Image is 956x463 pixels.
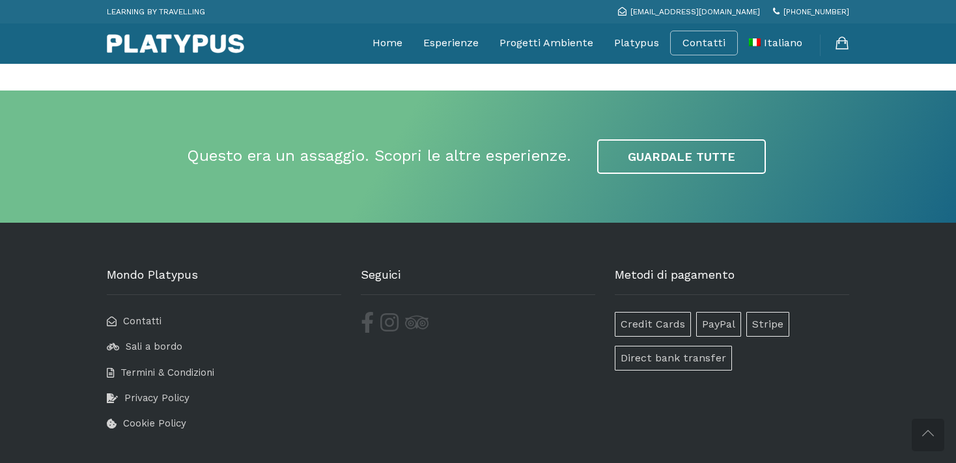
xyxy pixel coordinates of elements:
[423,27,479,59] a: Esperienze
[126,341,182,352] span: Sali a bordo
[615,312,691,337] span: Credit Cards
[746,312,789,337] span: Stripe
[107,417,186,429] a: Cookie Policy
[764,36,802,49] span: Italiano
[696,312,741,337] span: PayPal
[499,27,593,59] a: Progetti Ambiente
[120,367,214,378] span: Termini & Condizioni
[682,36,725,49] a: Contatti
[615,268,849,295] h3: Metodi di pagamento
[373,27,402,59] a: Home
[123,417,186,429] span: Cookie Policy
[773,7,849,16] a: [PHONE_NUMBER]
[107,3,205,20] p: LEARNING BY TRAVELLING
[107,268,341,295] h3: Mondo Platypus
[361,268,595,295] h3: Seguici
[597,139,766,175] a: GUARDALE TUTTE
[107,392,190,404] a: Privacy Policy
[614,27,659,59] a: Platypus
[124,392,190,404] span: Privacy Policy
[107,315,162,327] a: Contatti
[618,7,760,16] a: [EMAIL_ADDRESS][DOMAIN_NAME]
[123,315,162,327] span: Contatti
[107,367,214,378] a: Termini & Condizioni
[615,346,732,371] span: Direct bank transfer
[107,341,182,352] a: Sali a bordo
[187,147,571,165] span: Questo era un assaggio. Scopri le altre esperienze.
[630,7,760,16] span: [EMAIL_ADDRESS][DOMAIN_NAME]
[107,34,244,53] img: Platypus
[749,27,802,59] a: Italiano
[783,7,849,16] span: [PHONE_NUMBER]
